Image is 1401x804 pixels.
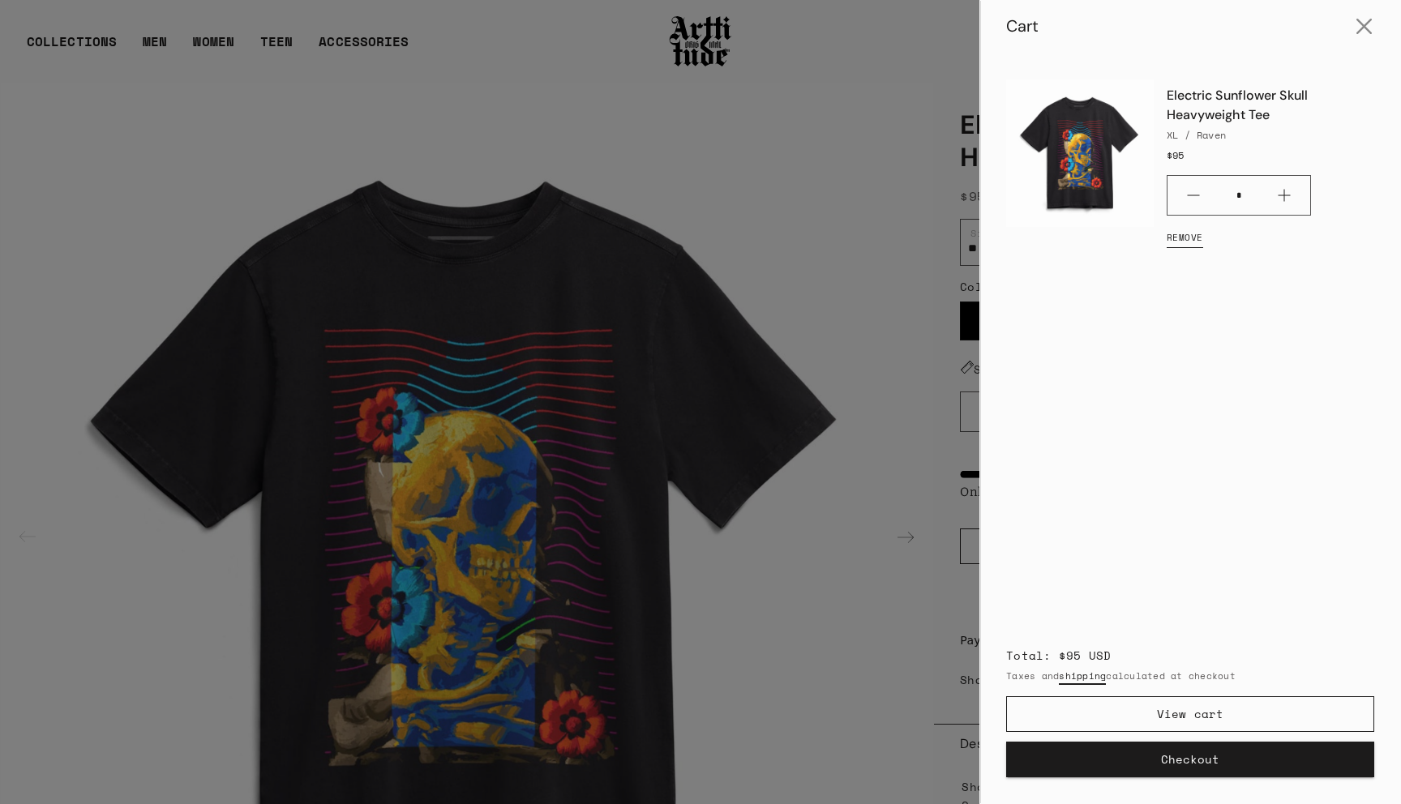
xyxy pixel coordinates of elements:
[1167,222,1203,254] a: Remove
[1167,148,1185,162] span: $95
[1059,669,1106,683] a: shipping
[1006,16,1039,36] div: Cart
[1345,7,1384,46] button: Close cart
[1167,176,1219,215] button: Minus
[1258,176,1310,215] button: Plus
[1006,669,1374,683] small: Taxes and calculated at checkout
[1167,79,1374,125] a: Electric Sunflower Skull Heavyweight Tee
[1059,647,1112,664] span: $95 USD
[1006,647,1052,664] span: Total:
[1167,128,1374,142] div: XL / Raven
[1006,742,1374,777] button: Checkout with Shipping Protection included for an additional fee as listed above
[1006,696,1374,732] a: View cart
[1219,182,1258,209] input: Quantity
